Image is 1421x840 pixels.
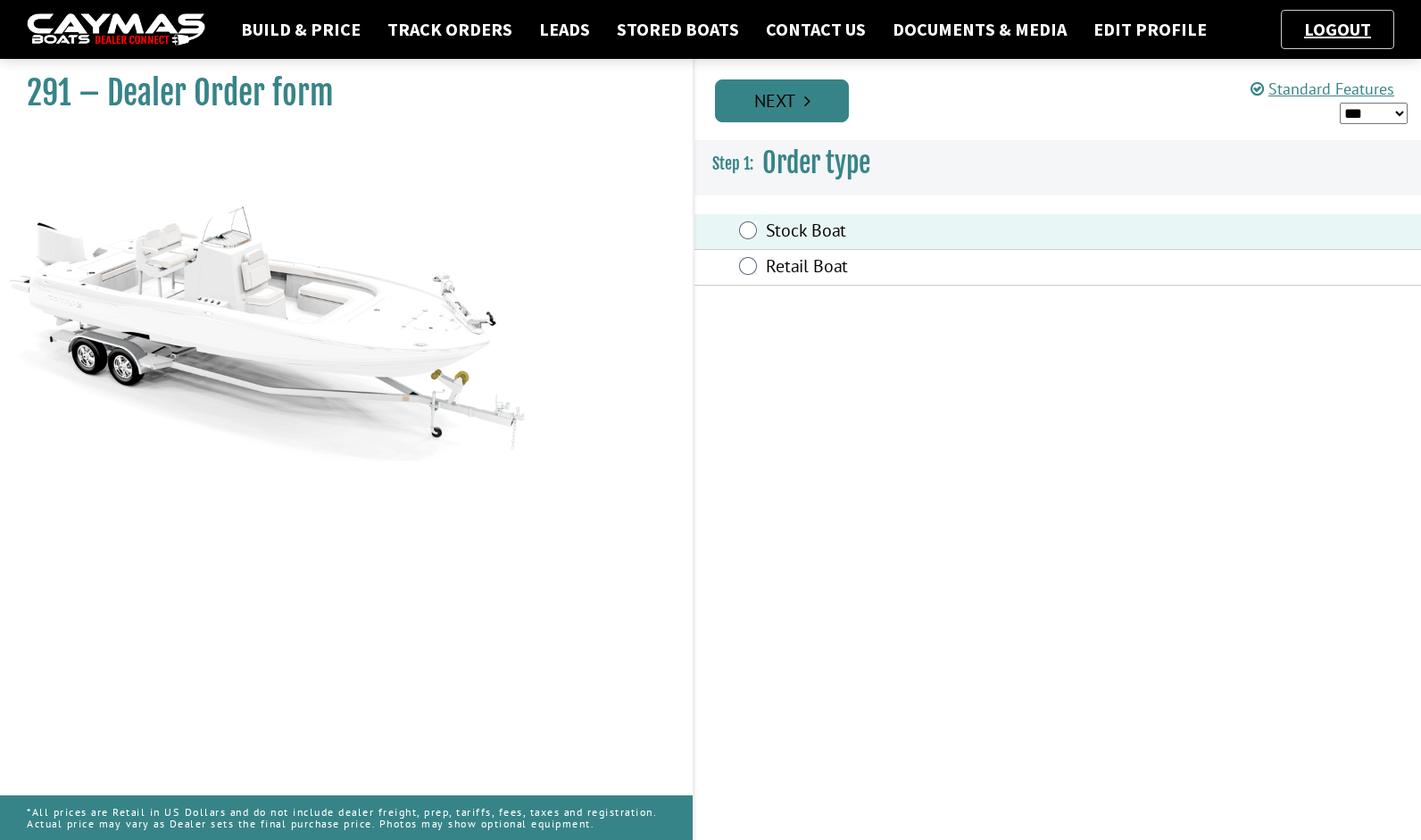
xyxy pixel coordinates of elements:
a: Standard Features [1251,79,1394,99]
a: Stored Boats [608,18,748,41]
label: Retail Boat [766,255,1159,281]
ul: Pagination [710,77,1421,122]
label: Stock Boat [766,220,1159,245]
a: Leads [530,18,599,41]
p: *All prices are Retail in US Dollars and do not include dealer freight, prep, tariffs, fees, taxe... [27,797,666,838]
a: Track Orders [378,18,521,41]
a: Build & Price [232,18,370,41]
a: Edit Profile [1084,18,1216,41]
a: Documents & Media [884,18,1076,41]
h3: Order type [694,130,1421,196]
h1: 291 – Dealer Order form [27,73,648,113]
a: Next [715,79,849,122]
a: Logout [1295,18,1380,40]
img: caymas-dealer-connect-2ed40d3bc7270c1d8d7ffb4b79bf05adc795679939227970def78ec6f6c03838.gif [27,13,205,46]
a: Contact Us [757,18,875,41]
